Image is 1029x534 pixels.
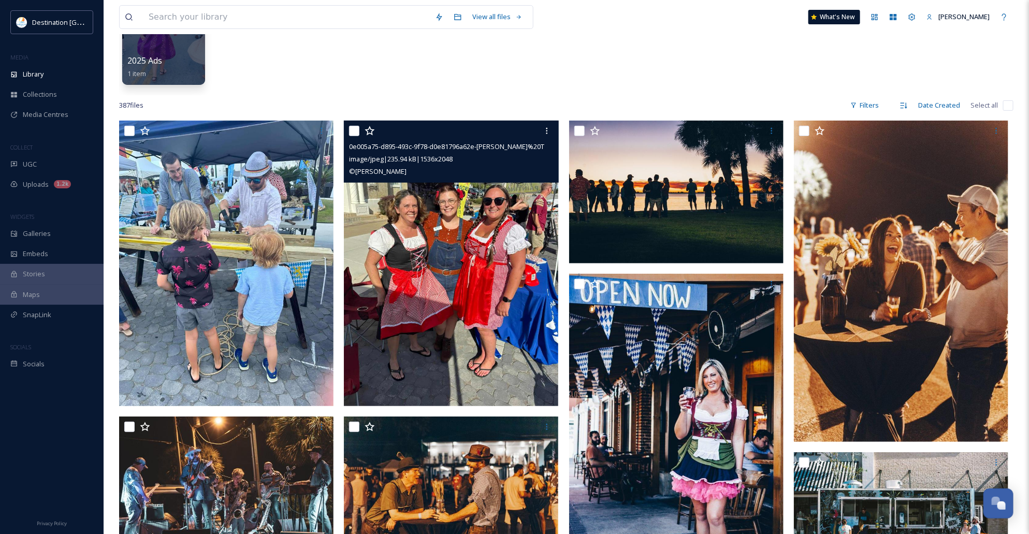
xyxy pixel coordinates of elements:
div: 1.2k [54,180,71,188]
a: [PERSON_NAME] [921,7,995,27]
span: Stories [23,269,45,279]
span: Maps [23,290,40,300]
span: MEDIA [10,53,28,61]
span: Socials [23,359,45,369]
span: Uploads [23,180,49,189]
span: Library [23,69,44,79]
a: Privacy Policy [37,516,67,529]
img: d0a7cc1319b02e338fb7981389834d4c8c45e665be892f51a528e8e25c5e7b91.jpg [569,121,784,263]
a: View all files [467,7,528,27]
span: 387 file s [119,100,143,110]
img: 9e93f2d57c85e8bab0101303f0847ea4ae22c9b716684ab1e35c3e86a6aaa265.jpg [794,121,1008,442]
span: Destination [GEOGRAPHIC_DATA] [32,17,135,27]
span: 2025 Ads [127,55,162,66]
span: 1 item [127,69,146,78]
span: Embeds [23,249,48,259]
img: download.png [17,17,27,27]
span: Privacy Policy [37,520,67,527]
a: What's New [808,10,860,24]
span: 0e005a75-d895-493c-9f78-d0e81796a62e-[PERSON_NAME]%20Thomas.jpg [349,141,576,151]
span: Galleries [23,229,51,239]
span: Collections [23,90,57,99]
span: UGC [23,159,37,169]
span: SOCIALS [10,343,31,351]
span: Media Centres [23,110,68,120]
span: [PERSON_NAME] [938,12,990,21]
span: SnapLink [23,310,51,320]
span: Select all [970,100,998,110]
img: 49d18979-b7fc-453f-b5a0-d318623d6bb8-Teresa%20Connell.jpg [119,121,334,406]
input: Search your library [143,6,430,28]
img: 0e005a75-d895-493c-9f78-d0e81796a62e-Natalie%20Thomas.jpg [344,121,558,406]
span: image/jpeg | 235.94 kB | 1536 x 2048 [349,154,453,164]
div: Date Created [913,95,965,115]
span: © [PERSON_NAME] [349,167,407,176]
span: COLLECT [10,143,33,151]
span: WIDGETS [10,213,34,220]
button: Open Chat [983,488,1013,518]
a: 2025 Ads1 item [127,56,162,78]
div: Filters [845,95,884,115]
